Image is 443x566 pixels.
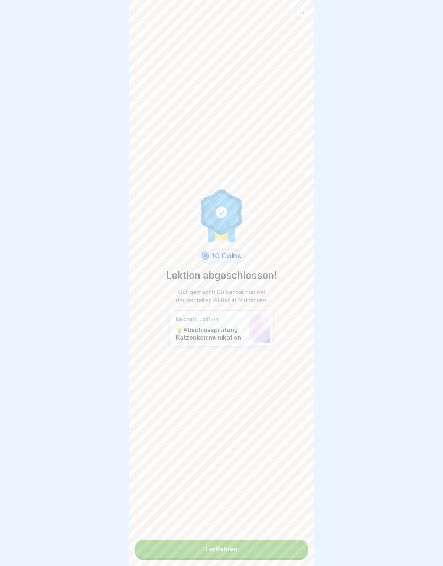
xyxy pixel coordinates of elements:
[197,187,246,243] img: completion.svg
[173,288,270,304] p: Gut gemacht! Du kannst nun mit der nächsten Aktivität fortfahren.
[176,316,246,322] p: Nächste Lektion
[135,540,308,558] a: Fortfahren
[176,326,246,341] p: 💡Abschlussprüfung Katzenkommunikation
[200,250,210,261] img: coin.svg
[198,249,245,263] div: 10 Coins
[166,268,277,283] p: Lektion abgeschlossen!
